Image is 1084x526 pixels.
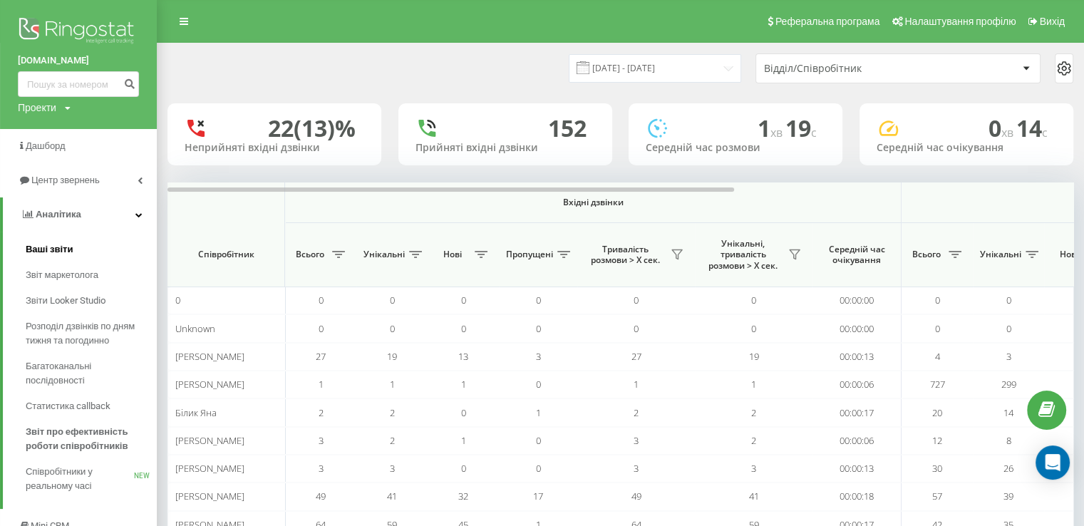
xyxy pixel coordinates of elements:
[634,406,639,419] span: 2
[812,483,902,510] td: 00:00:18
[458,350,468,363] span: 13
[390,406,395,419] span: 2
[909,249,944,260] span: Всього
[751,434,756,447] span: 2
[26,359,150,388] span: Багатоканальні послідовності
[26,237,157,262] a: Ваші звіти
[175,406,217,419] span: Білик Яна
[319,294,324,306] span: 0
[461,322,466,335] span: 0
[185,142,364,154] div: Неприйняті вхідні дзвінки
[1003,406,1013,419] span: 14
[584,244,666,266] span: Тривалість розмови > Х сек.
[988,113,1016,143] span: 0
[18,53,139,68] a: [DOMAIN_NAME]
[319,322,324,335] span: 0
[18,14,139,50] img: Ringostat logo
[812,287,902,314] td: 00:00:00
[175,490,244,502] span: [PERSON_NAME]
[536,322,541,335] span: 0
[935,294,940,306] span: 0
[26,459,157,499] a: Співробітники у реальному часіNEW
[634,434,639,447] span: 3
[461,462,466,475] span: 0
[390,462,395,475] span: 3
[1042,125,1048,140] span: c
[26,314,157,354] a: Розподіл дзвінків по дням тижня та погодинно
[646,142,825,154] div: Середній час розмови
[387,350,397,363] span: 19
[812,398,902,426] td: 00:00:17
[634,378,639,391] span: 1
[175,322,215,335] span: Unknown
[634,294,639,306] span: 0
[26,288,157,314] a: Звіти Looker Studio
[458,490,468,502] span: 32
[935,322,940,335] span: 0
[749,350,759,363] span: 19
[812,343,902,371] td: 00:00:13
[634,462,639,475] span: 3
[749,490,759,502] span: 41
[980,249,1021,260] span: Унікальні
[812,371,902,398] td: 00:00:06
[1003,490,1013,502] span: 39
[319,462,324,475] span: 3
[461,378,466,391] span: 1
[811,125,817,140] span: c
[322,197,864,208] span: Вхідні дзвінки
[1006,294,1011,306] span: 0
[390,378,395,391] span: 1
[536,406,541,419] span: 1
[764,63,934,75] div: Відділ/Співробітник
[1006,322,1011,335] span: 0
[932,434,942,447] span: 12
[435,249,470,260] span: Нові
[904,16,1016,27] span: Налаштування профілю
[812,427,902,455] td: 00:00:06
[390,294,395,306] span: 0
[1006,350,1011,363] span: 3
[634,322,639,335] span: 0
[390,322,395,335] span: 0
[751,378,756,391] span: 1
[631,490,641,502] span: 49
[26,262,157,288] a: Звіт маркетолога
[770,125,785,140] span: хв
[536,350,541,363] span: 3
[506,249,553,260] span: Пропущені
[36,209,81,220] span: Аналiтика
[175,350,244,363] span: [PERSON_NAME]
[1006,434,1011,447] span: 8
[316,490,326,502] span: 49
[175,434,244,447] span: [PERSON_NAME]
[180,249,272,260] span: Співробітник
[1036,445,1070,480] div: Open Intercom Messenger
[415,142,595,154] div: Прийняті вхідні дзвінки
[536,378,541,391] span: 0
[461,406,466,419] span: 0
[930,378,945,391] span: 727
[268,115,356,142] div: 22 (13)%
[812,455,902,483] td: 00:00:13
[18,100,56,115] div: Проекти
[751,406,756,419] span: 2
[26,399,110,413] span: Статистика callback
[319,378,324,391] span: 1
[461,434,466,447] span: 1
[812,314,902,342] td: 00:00:00
[26,268,98,282] span: Звіт маркетолога
[18,71,139,97] input: Пошук за номером
[702,238,784,272] span: Унікальні, тривалість розмови > Х сек.
[1001,125,1016,140] span: хв
[319,434,324,447] span: 3
[26,242,73,257] span: Ваші звіти
[935,350,940,363] span: 4
[932,462,942,475] span: 30
[390,434,395,447] span: 2
[631,350,641,363] span: 27
[758,113,785,143] span: 1
[26,319,150,348] span: Розподіл дзвінків по дням тижня та погодинно
[536,294,541,306] span: 0
[1003,462,1013,475] span: 26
